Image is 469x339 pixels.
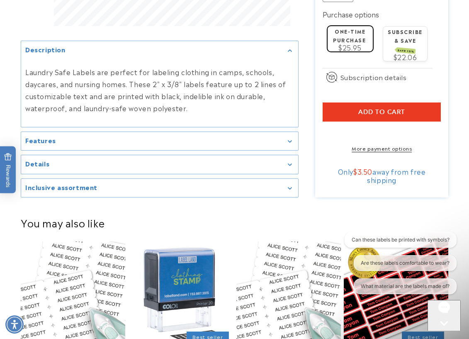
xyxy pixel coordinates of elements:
span: 3.50 [357,166,372,176]
summary: Details [21,155,298,174]
h2: Details [25,159,49,168]
summary: Features [21,132,298,151]
span: Rewards [4,153,12,187]
span: SAVE 15% [396,47,416,54]
iframe: Gorgias live chat conversation starters [339,232,461,302]
div: Only away from free shipping [323,167,441,184]
summary: Description [21,41,298,60]
span: $22.06 [394,52,417,62]
div: Accessibility Menu [5,315,24,334]
h2: You may also like [21,216,448,229]
summary: Inclusive assortment [21,179,298,198]
label: One-time purchase [333,27,366,44]
button: Add to cart [323,102,441,122]
span: $25.95 [338,42,362,52]
p: Laundry Safe Labels are perfect for labeling clothing in camps, schools, daycares, and nursing ho... [25,66,294,114]
span: Add to cart [358,108,405,116]
a: More payment options [323,144,441,152]
label: Subscribe & save [388,28,423,53]
h2: Inclusive assortment [25,183,97,191]
label: Purchase options [323,9,379,19]
h2: Features [25,136,56,144]
iframe: Gorgias live chat messenger [428,300,461,331]
span: $ [353,166,357,176]
h2: Description [25,45,66,54]
span: Subscription details [340,72,407,82]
